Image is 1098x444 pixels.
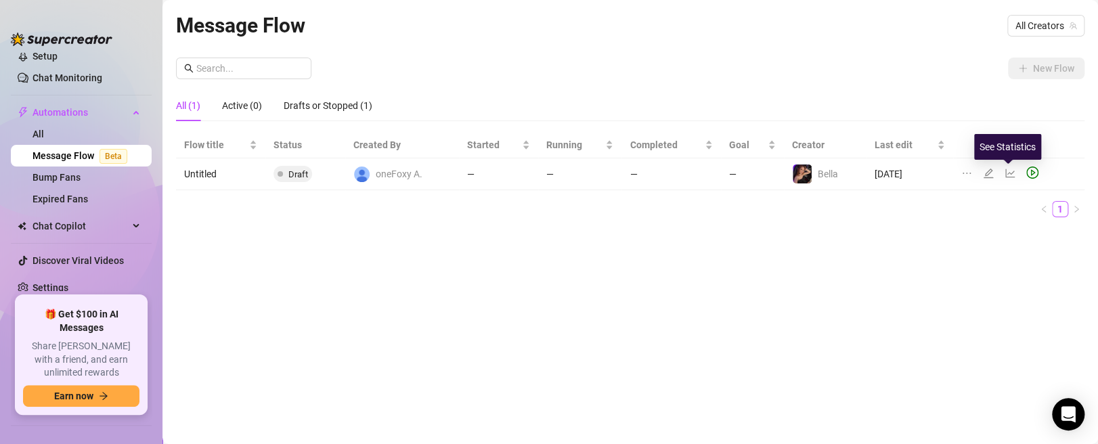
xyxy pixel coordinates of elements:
[222,98,262,113] div: Active (0)
[32,282,68,293] a: Settings
[1052,201,1068,217] li: 1
[265,132,345,158] th: Status
[1036,201,1052,217] li: Previous Page
[961,168,972,179] span: ellipsis
[784,132,866,158] th: Creator
[729,137,765,152] span: Goal
[974,134,1041,160] div: See Statistics
[23,308,139,334] span: 🎁 Get $100 in AI Messages
[983,168,994,179] span: edit
[99,391,108,401] span: arrow-right
[196,61,303,76] input: Search...
[32,255,124,266] a: Discover Viral Videos
[1072,205,1080,213] span: right
[793,164,812,183] img: Bella
[288,169,308,179] span: Draft
[459,158,538,190] td: —
[1068,201,1084,217] li: Next Page
[32,150,133,161] a: Message FlowBeta
[184,64,194,73] span: search
[176,158,265,190] td: Untitled
[1053,202,1068,217] a: 1
[721,132,784,158] th: Goal
[32,102,129,123] span: Automations
[18,221,26,231] img: Chat Copilot
[1005,168,1015,179] span: line-chart
[866,158,953,190] td: [DATE]
[1069,22,1077,30] span: team
[176,132,265,158] th: Flow title
[32,215,129,237] span: Chat Copilot
[1036,201,1052,217] button: left
[376,166,422,181] span: oneFoxy A.
[538,132,622,158] th: Running
[184,137,246,152] span: Flow title
[630,137,701,152] span: Completed
[32,51,58,62] a: Setup
[32,172,81,183] a: Bump Fans
[32,194,88,204] a: Expired Fans
[1008,58,1084,79] button: New Flow
[345,132,459,158] th: Created By
[18,107,28,118] span: thunderbolt
[11,32,112,46] img: logo-BBDzfeDw.svg
[818,169,838,179] span: Bella
[23,385,139,407] button: Earn nowarrow-right
[176,9,305,41] article: Message Flow
[467,137,519,152] span: Started
[621,158,720,190] td: —
[32,72,102,83] a: Chat Monitoring
[1026,166,1038,179] span: play-circle
[621,132,720,158] th: Completed
[176,98,200,113] div: All (1)
[1015,16,1076,36] span: All Creators
[1068,201,1084,217] button: right
[54,391,93,401] span: Earn now
[538,158,622,190] td: —
[875,137,934,152] span: Last edit
[284,98,372,113] div: Drafts or Stopped (1)
[721,158,784,190] td: —
[866,132,953,158] th: Last edit
[23,340,139,380] span: Share [PERSON_NAME] with a friend, and earn unlimited rewards
[1052,398,1084,430] div: Open Intercom Messenger
[100,149,127,164] span: Beta
[459,132,538,158] th: Started
[32,129,44,139] a: All
[1040,205,1048,213] span: left
[546,137,603,152] span: Running
[354,166,370,182] img: oneFoxy Admin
